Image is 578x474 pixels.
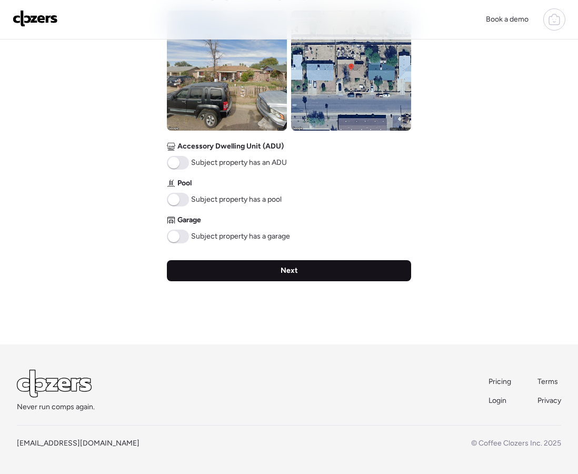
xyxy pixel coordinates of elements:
span: Pricing [489,377,511,386]
span: Pool [177,178,192,189]
span: Book a demo [486,15,529,24]
img: Logo Light [17,370,92,398]
span: Garage [177,215,201,225]
a: Pricing [489,377,512,387]
span: Privacy [537,396,561,405]
span: Next [281,265,298,276]
a: Login [489,396,512,406]
a: [EMAIL_ADDRESS][DOMAIN_NAME] [17,439,139,448]
span: Accessory Dwelling Unit (ADU) [177,141,284,152]
span: Never run comps again. [17,402,95,412]
span: Login [489,396,506,405]
span: Subject property has an ADU [191,157,287,168]
span: Terms [537,377,558,386]
img: Logo [13,10,58,27]
a: Privacy [537,396,561,406]
span: Subject property has a garage [191,231,290,242]
span: © Coffee Clozers Inc. 2025 [471,439,561,448]
span: Subject property has a pool [191,194,282,205]
a: Terms [537,377,561,387]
